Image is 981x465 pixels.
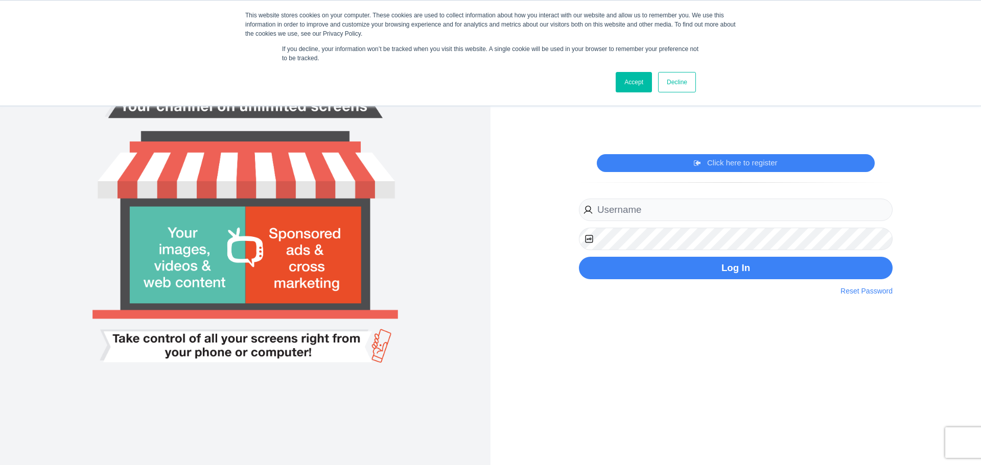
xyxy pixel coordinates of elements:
a: Decline [658,72,696,92]
button: Log In [579,257,893,280]
input: Username [579,199,893,222]
a: Click here to register [694,158,777,168]
img: Smart tv login [57,23,433,442]
a: Reset Password [840,286,893,297]
div: This website stores cookies on your computer. These cookies are used to collect information about... [245,11,736,38]
a: Accept [616,72,652,92]
p: If you decline, your information won’t be tracked when you visit this website. A single cookie wi... [282,44,699,63]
